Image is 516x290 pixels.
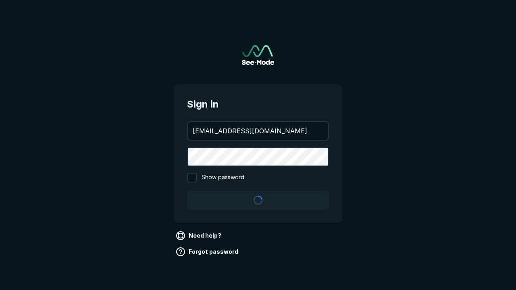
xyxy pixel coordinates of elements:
span: Sign in [187,97,329,112]
a: Forgot password [174,245,241,258]
input: your@email.com [188,122,328,140]
a: Go to sign in [242,45,274,65]
img: See-Mode Logo [242,45,274,65]
span: Show password [202,173,244,182]
a: Need help? [174,229,225,242]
